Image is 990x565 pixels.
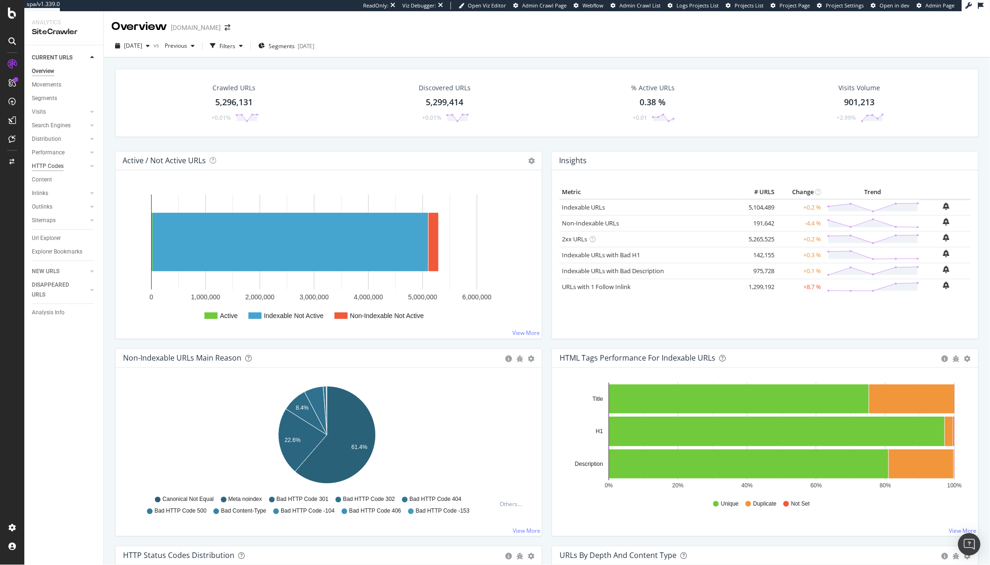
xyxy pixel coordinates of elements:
span: Duplicate [753,500,777,508]
text: 40% [742,483,753,489]
text: Active [220,312,238,319]
a: Admin Crawl Page [513,2,567,9]
td: +0.3 % [777,247,823,263]
th: Metric [560,185,739,199]
div: A chart. [123,185,531,331]
div: Filters [219,42,235,50]
div: Visits [32,107,46,117]
span: Open Viz Editor [468,2,506,9]
span: Bad HTTP Code 406 [349,507,401,515]
div: SiteCrawler [32,27,96,37]
div: 5,299,414 [426,96,464,109]
a: Explorer Bookmarks [32,247,97,257]
a: URLs with 1 Follow Inlink [562,282,631,291]
div: Analytics [32,19,96,27]
div: 901,213 [844,96,875,109]
span: Bad Content-Type [221,507,266,515]
a: Indexable URLs with Bad H1 [562,251,640,259]
div: Others... [500,500,526,508]
div: +0.01% [422,114,441,122]
span: Projects List [735,2,764,9]
text: 5,000,000 [408,293,437,301]
span: Unique [721,500,739,508]
a: NEW URLS [32,267,87,276]
a: 2xx URLs [562,235,587,243]
h4: Insights [559,154,587,167]
div: bug [953,553,960,559]
text: 80% [880,483,891,489]
text: Description [575,461,603,467]
span: 2025 Oct. 2nd [124,42,142,50]
div: circle-info [942,553,948,559]
div: bug [517,355,523,362]
a: Open Viz Editor [459,2,506,9]
a: View More [512,329,540,337]
span: Admin Page [926,2,955,9]
span: Project Page [780,2,810,9]
a: Performance [32,148,87,158]
text: 6,000,000 [462,293,491,301]
td: +8.7 % [777,279,823,295]
span: Project Settings [826,2,864,9]
text: 2,000,000 [245,293,274,301]
th: # URLS [739,185,777,199]
text: 1,000,000 [191,293,220,301]
div: Analysis Info [32,308,65,318]
div: URLs by Depth and Content Type [560,551,677,560]
div: 0.38 % [640,96,666,109]
div: Inlinks [32,188,48,198]
div: Crawled URLs [213,83,256,93]
div: 5,296,131 [216,96,253,109]
span: Not Set [791,500,810,508]
text: Indexable Not Active [264,312,324,319]
a: View More [949,527,977,535]
text: Title [593,396,604,402]
a: Url Explorer [32,233,97,243]
a: Sitemaps [32,216,87,225]
div: circle-info [942,355,948,362]
a: Open in dev [871,2,910,9]
div: Performance [32,148,65,158]
span: Segments [269,42,295,50]
div: Outlinks [32,202,52,212]
div: circle-info [505,553,512,559]
td: 1,299,192 [739,279,777,295]
text: 8.4% [296,405,309,412]
a: Overview [32,66,97,76]
div: HTML Tags Performance for Indexable URLs [560,353,715,362]
text: 61.4% [351,444,367,450]
text: 4,000,000 [354,293,383,301]
i: Options [528,158,535,164]
div: gear [528,355,534,362]
div: Movements [32,80,61,90]
text: 3,000,000 [299,293,328,301]
td: 142,155 [739,247,777,263]
span: Webflow [582,2,604,9]
span: Bad HTTP Code 302 [343,495,395,503]
span: Bad HTTP Code -153 [416,507,470,515]
span: vs [153,41,161,49]
td: 191,642 [739,215,777,231]
div: bell-plus [943,250,950,257]
a: Outlinks [32,202,87,212]
div: Viz Debugger: [402,2,436,9]
div: ReadOnly: [363,2,388,9]
span: Canonical Not Equal [162,495,213,503]
div: Visits Volume [839,83,881,93]
td: +0.1 % [777,263,823,279]
text: 0 [150,293,153,301]
div: Non-Indexable URLs Main Reason [123,353,241,362]
div: bug [953,355,960,362]
span: Bad HTTP Code 301 [277,495,328,503]
td: 5,104,489 [739,199,777,216]
a: Webflow [574,2,604,9]
div: bell-plus [943,266,950,273]
span: Open in dev [880,2,910,9]
a: Admin Crawl List [611,2,661,9]
div: Search Engines [32,121,71,130]
a: Analysis Info [32,308,97,318]
span: Admin Crawl List [619,2,661,9]
a: Distribution [32,134,87,144]
text: 100% [947,483,962,489]
div: % Active URLs [631,83,675,93]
